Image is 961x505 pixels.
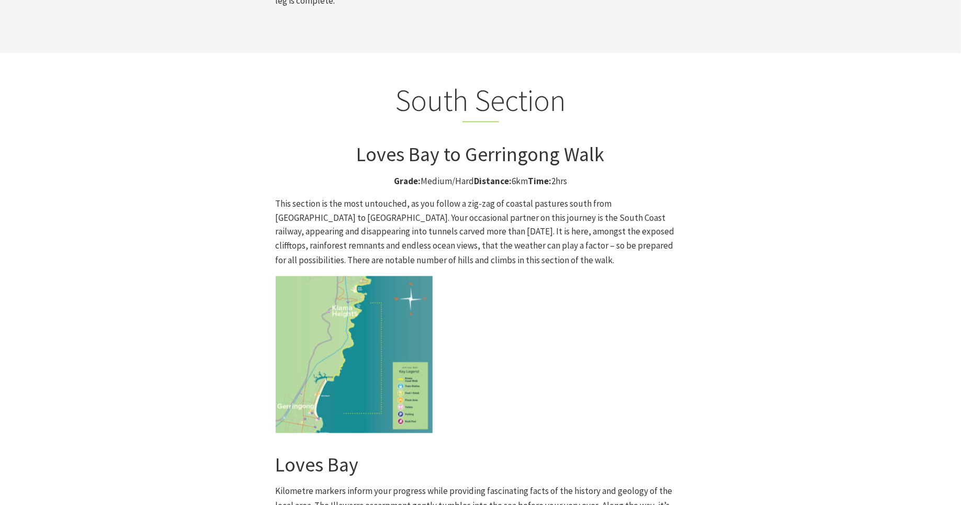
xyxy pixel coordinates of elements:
[276,174,686,188] p: Medium/Hard 6km 2hrs
[276,82,686,123] h2: South Section
[276,197,686,268] p: This section is the most untouched, as you follow a zig-zag of coastal pastures south from [GEOGR...
[394,175,421,187] strong: Grade:
[474,175,512,187] strong: Distance:
[276,453,686,477] h3: Loves Bay
[528,175,551,187] strong: Time:
[276,142,686,166] h3: Loves Bay to Gerringong Walk
[276,276,433,433] img: Kiama Coast Walk South Section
